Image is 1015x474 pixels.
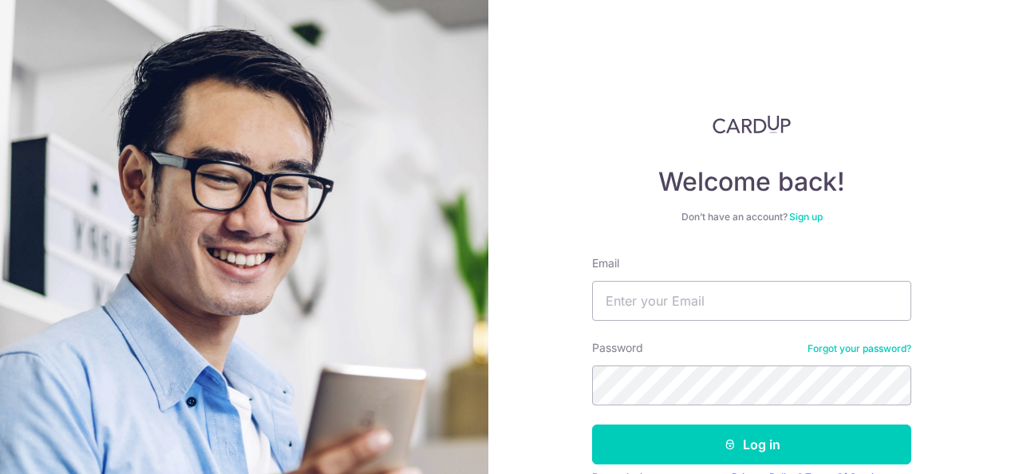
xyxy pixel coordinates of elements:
a: Forgot your password? [808,342,911,355]
button: Log in [592,425,911,464]
h4: Welcome back! [592,166,911,198]
input: Enter your Email [592,281,911,321]
div: Don’t have an account? [592,211,911,223]
img: CardUp Logo [713,115,791,134]
a: Sign up [789,211,823,223]
label: Password [592,340,643,356]
label: Email [592,255,619,271]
